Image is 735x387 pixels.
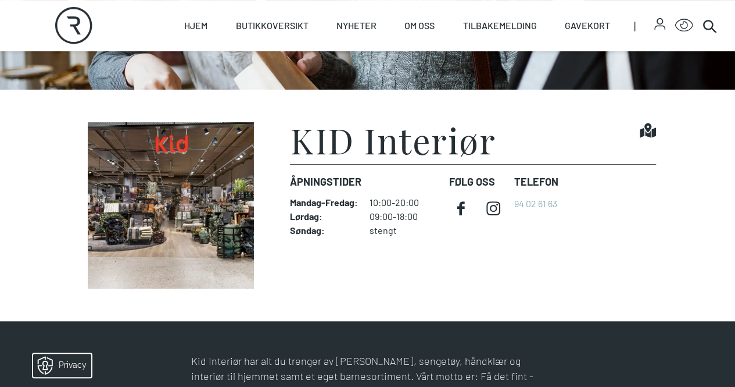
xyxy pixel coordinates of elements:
[514,174,558,190] dt: Telefon
[449,174,505,190] dt: FØLG OSS
[12,350,106,381] iframe: Manage Preferences
[514,198,557,209] a: 94 02 61 63
[370,197,440,208] dd: 10:00-20:00
[290,225,358,236] dt: Søndag :
[290,211,358,222] dt: Lørdag :
[449,197,472,220] a: facebook
[697,211,725,218] div: © Mappedin
[290,197,358,208] dt: Mandag - Fredag :
[370,211,440,222] dd: 09:00-18:00
[290,122,496,157] h1: KID Interiør
[370,225,440,236] dd: stengt
[290,174,440,190] dt: Åpningstider
[694,210,735,218] details: Attribution
[482,197,505,220] a: instagram
[675,16,693,35] button: Open Accessibility Menu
